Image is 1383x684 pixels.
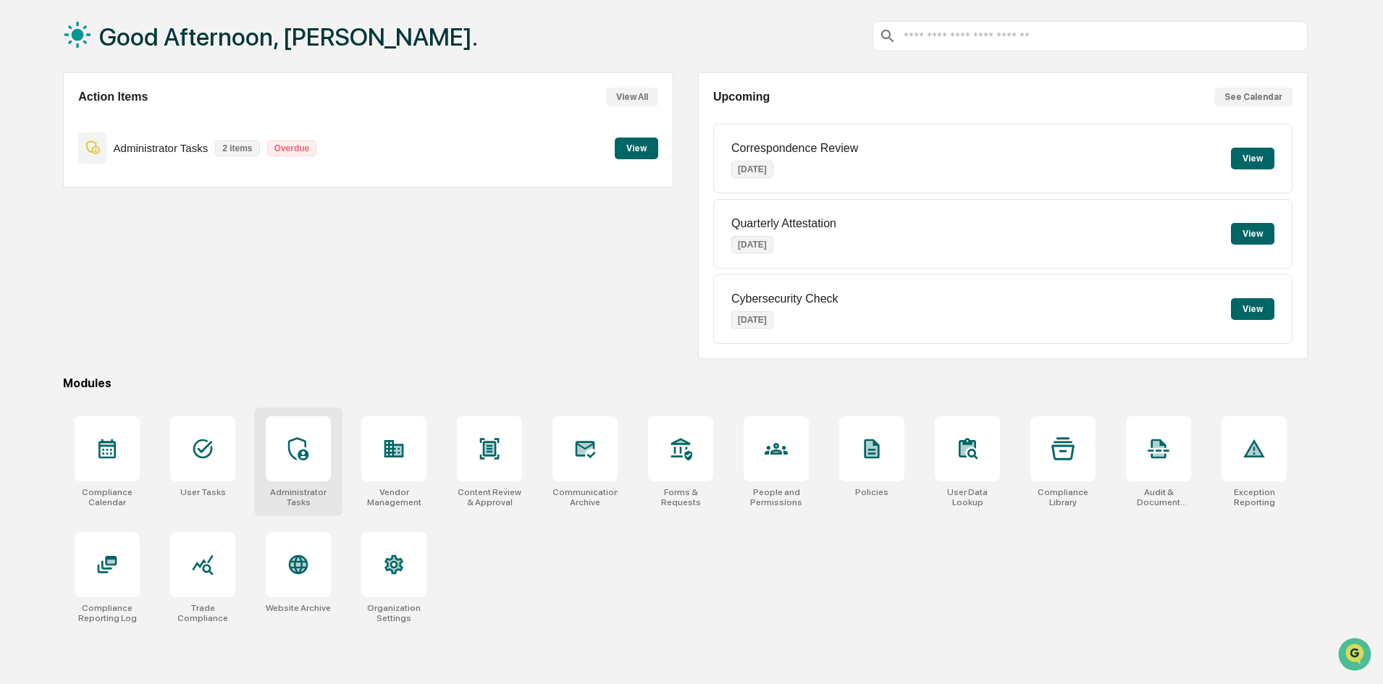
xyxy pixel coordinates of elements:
div: Compliance Library [1030,487,1096,507]
iframe: Open customer support [1337,636,1376,675]
button: View [1231,298,1274,320]
a: Powered byPylon [102,245,175,256]
span: Attestations [119,182,180,197]
button: View [1231,223,1274,245]
div: We're available if you need us! [49,125,183,137]
button: See Calendar [1214,88,1292,106]
div: Vendor Management [361,487,426,507]
p: [DATE] [731,161,773,178]
div: Exception Reporting [1222,487,1287,507]
div: Organization Settings [361,603,426,623]
h2: Action Items [78,90,148,104]
div: Audit & Document Logs [1126,487,1191,507]
div: Communications Archive [552,487,618,507]
img: 1746055101610-c473b297-6a78-478c-a979-82029cc54cd1 [14,111,41,137]
p: How can we help? [14,30,264,54]
a: View [615,140,658,154]
div: 🔎 [14,211,26,223]
p: Administrator Tasks [114,142,209,154]
div: User Tasks [180,487,226,497]
a: 🗄️Attestations [99,177,185,203]
a: 🖐️Preclearance [9,177,99,203]
div: Modules [63,376,1308,390]
h1: Good Afternoon, [PERSON_NAME]. [99,22,478,51]
a: 🔎Data Lookup [9,204,97,230]
div: User Data Lookup [935,487,1000,507]
p: Correspondence Review [731,142,858,155]
h2: Upcoming [713,90,770,104]
div: Compliance Calendar [75,487,140,507]
div: 🗄️ [105,184,117,195]
span: Preclearance [29,182,93,197]
p: Quarterly Attestation [731,217,836,230]
span: Pylon [144,245,175,256]
div: Administrator Tasks [266,487,331,507]
button: View [615,138,658,159]
p: [DATE] [731,236,773,253]
div: Compliance Reporting Log [75,603,140,623]
button: View All [606,88,658,106]
div: People and Permissions [744,487,809,507]
div: 🖐️ [14,184,26,195]
p: Cybersecurity Check [731,292,838,305]
div: Forms & Requests [648,487,713,507]
p: Overdue [267,140,317,156]
div: Policies [855,487,888,497]
button: View [1231,148,1274,169]
div: Trade Compliance [170,603,235,623]
div: Website Archive [266,603,331,613]
span: Data Lookup [29,210,91,224]
p: 2 items [215,140,259,156]
div: Start new chat [49,111,237,125]
p: [DATE] [731,311,773,329]
button: Start new chat [246,115,264,132]
div: Content Review & Approval [457,487,522,507]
